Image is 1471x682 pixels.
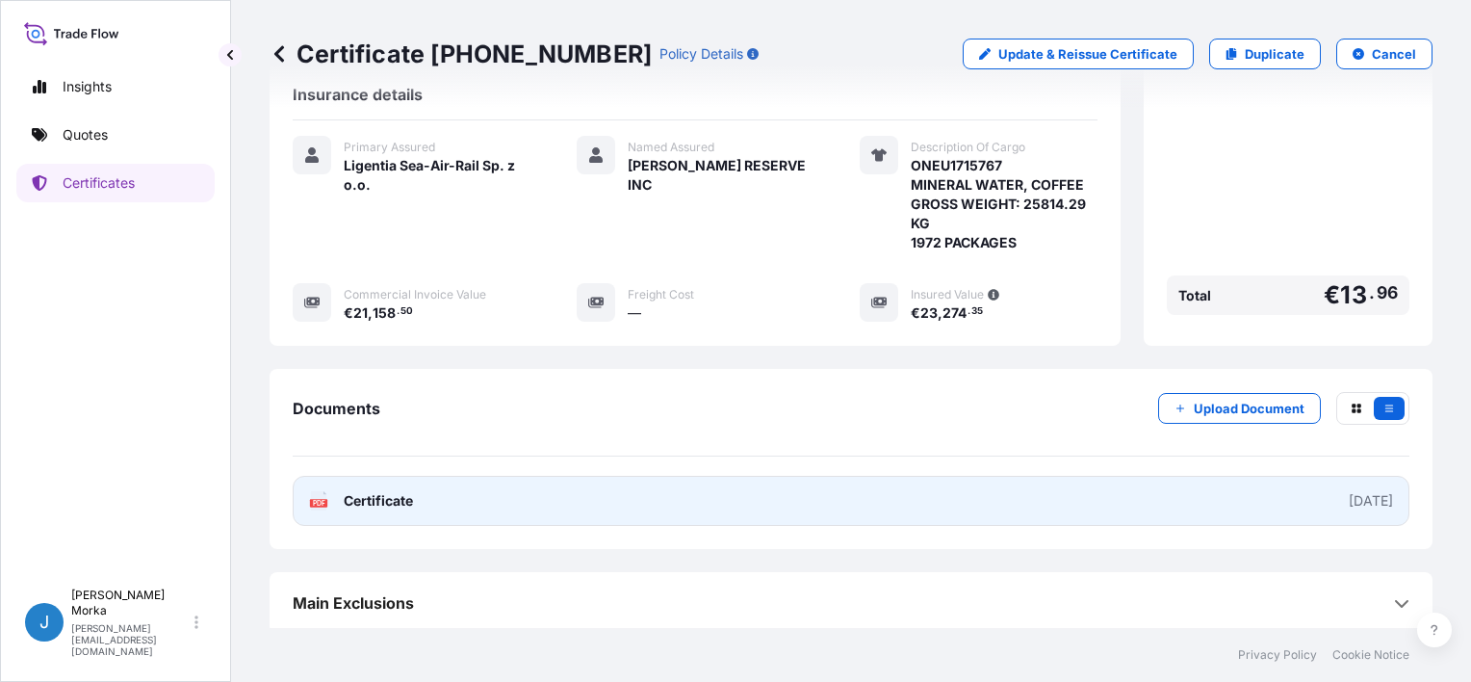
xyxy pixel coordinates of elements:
[270,39,652,69] p: Certificate [PHONE_NUMBER]
[1178,286,1211,305] span: Total
[963,39,1194,69] a: Update & Reissue Certificate
[63,173,135,193] p: Certificates
[659,44,743,64] p: Policy Details
[1349,491,1393,511] div: [DATE]
[313,500,325,507] text: PDF
[1238,647,1317,663] a: Privacy Policy
[1194,399,1304,418] p: Upload Document
[628,303,641,323] span: —
[344,156,530,195] span: Ligentia Sea-Air-Rail Sp. z o.o.
[1336,39,1432,69] button: Cancel
[293,593,414,613] span: Main Exclusions
[16,164,215,202] a: Certificates
[971,308,983,315] span: 35
[920,306,938,320] span: 23
[293,476,1409,526] a: PDFCertificate[DATE]
[1324,283,1340,307] span: €
[71,622,191,657] p: [PERSON_NAME][EMAIL_ADDRESS][DOMAIN_NAME]
[368,306,373,320] span: ,
[1332,647,1409,663] a: Cookie Notice
[628,287,694,302] span: Freight Cost
[16,116,215,154] a: Quotes
[373,306,396,320] span: 158
[16,67,215,106] a: Insights
[353,306,368,320] span: 21
[344,491,413,511] span: Certificate
[942,306,967,320] span: 274
[911,306,920,320] span: €
[911,140,1025,155] span: Description Of Cargo
[293,580,1409,626] div: Main Exclusions
[628,140,714,155] span: Named Assured
[938,306,942,320] span: ,
[344,140,435,155] span: Primary Assured
[39,613,49,632] span: J
[400,308,413,315] span: 50
[1372,44,1416,64] p: Cancel
[344,306,353,320] span: €
[344,287,486,302] span: Commercial Invoice Value
[998,44,1177,64] p: Update & Reissue Certificate
[1209,39,1321,69] a: Duplicate
[1340,283,1366,307] span: 13
[911,156,1097,252] span: ONEU1715767 MINERAL WATER, COFFEE GROSS WEIGHT: 25814.29 KG 1972 PACKAGES
[71,588,191,618] p: [PERSON_NAME] Morka
[1158,393,1321,424] button: Upload Document
[1369,287,1375,299] span: .
[911,287,984,302] span: Insured Value
[968,308,970,315] span: .
[1377,287,1398,299] span: 96
[1245,44,1304,64] p: Duplicate
[628,156,814,195] span: [PERSON_NAME] RESERVE INC
[63,77,112,96] p: Insights
[397,308,400,315] span: .
[63,125,108,144] p: Quotes
[293,399,380,418] span: Documents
